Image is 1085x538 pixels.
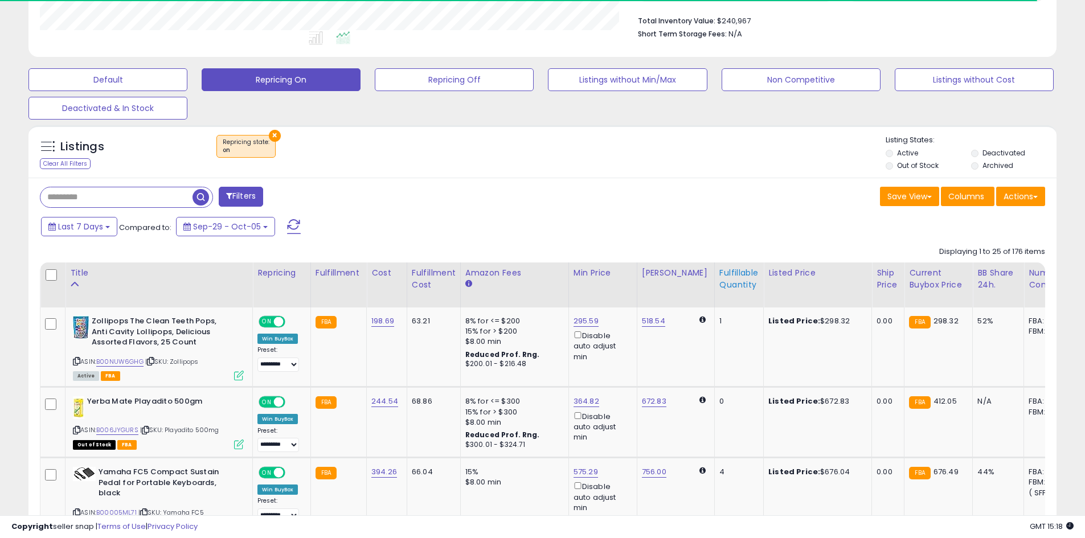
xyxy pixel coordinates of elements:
div: Preset: [257,346,302,372]
a: 518.54 [642,315,665,327]
div: Disable auto adjust min [574,410,628,443]
span: Sep-29 - Oct-05 [193,221,261,232]
a: 244.54 [371,396,398,407]
div: FBM: 9 [1029,477,1066,487]
div: FBA: 2 [1029,467,1066,477]
div: Win BuyBox [257,414,298,424]
div: Clear All Filters [40,158,91,169]
div: 15% [465,467,560,477]
div: N/A [977,396,1015,406]
div: 66.04 [412,467,452,477]
label: Archived [982,161,1013,170]
div: 4 [719,467,755,477]
label: Active [897,148,918,158]
a: 295.59 [574,315,599,327]
a: Terms of Use [97,521,146,532]
div: 0.00 [877,467,895,477]
div: Current Buybox Price [909,267,968,291]
small: FBA [316,316,337,328]
a: 756.00 [642,466,666,478]
div: FBA: 4 [1029,316,1066,326]
button: Repricing Off [375,68,534,91]
span: FBA [117,440,137,450]
h5: Listings [60,139,104,155]
div: Displaying 1 to 25 of 176 items [939,247,1045,257]
button: Repricing On [202,68,361,91]
div: 1 [719,316,755,326]
b: Listed Price: [768,315,820,326]
div: 52% [977,316,1015,326]
img: 41i1ovo+gpL._SL40_.jpg [73,396,84,419]
small: FBA [909,396,930,409]
div: 0.00 [877,396,895,406]
b: Yamaha FC5 Compact Sustain Pedal for Portable Keyboards, black [99,467,237,502]
div: Fulfillable Quantity [719,267,759,291]
div: 63.21 [412,316,452,326]
img: 41IwmpPdAYL._SL40_.jpg [73,467,96,481]
b: Zollipops The Clean Teeth Pops, Anti Cavity Lollipops, Delicious Assorted Flavors, 25 Count [92,316,230,351]
b: Listed Price: [768,396,820,406]
div: $8.00 min [465,417,560,428]
span: All listings that are currently out of stock and unavailable for purchase on Amazon [73,440,116,450]
div: FBM: 4 [1029,326,1066,336]
button: Last 7 Days [41,217,117,236]
strong: Copyright [11,521,53,532]
span: OFF [284,468,302,478]
div: Listed Price [768,267,867,279]
span: N/A [728,28,742,39]
span: 676.49 [933,466,959,477]
span: ON [260,397,274,407]
div: Ship Price [877,267,899,291]
span: FBA [101,371,120,381]
div: Amazon Fees [465,267,564,279]
span: OFF [284,397,302,407]
div: BB Share 24h. [977,267,1019,291]
div: Repricing [257,267,306,279]
b: Short Term Storage Fees: [638,29,727,39]
div: $300.01 - $324.71 [465,440,560,450]
div: seller snap | | [11,521,198,532]
small: FBA [316,467,337,479]
a: 575.29 [574,466,598,478]
span: Compared to: [119,222,171,233]
a: B006JYGURS [96,425,138,435]
button: Non Competitive [722,68,881,91]
div: Disable auto adjust min [574,329,628,362]
div: Win BuyBox [257,484,298,495]
button: × [269,130,281,142]
div: Disable auto adjust min [574,480,628,513]
button: Deactivated & In Stock [28,97,187,120]
small: FBA [316,396,337,409]
div: 0 [719,396,755,406]
label: Out of Stock [897,161,939,170]
div: FBA: 2 [1029,396,1066,406]
img: 51VkjNj7LNL._SL40_.jpg [73,316,89,339]
p: Listing States: [886,135,1057,146]
div: $298.32 [768,316,863,326]
small: Amazon Fees. [465,279,472,289]
div: [PERSON_NAME] [642,267,710,279]
b: Reduced Prof. Rng. [465,350,540,359]
a: 364.82 [574,396,599,407]
a: Privacy Policy [148,521,198,532]
span: All listings currently available for purchase on Amazon [73,371,99,381]
button: Listings without Cost [895,68,1054,91]
button: Filters [219,187,263,207]
div: Win BuyBox [257,334,298,344]
div: 8% for <= $300 [465,396,560,406]
button: Actions [996,187,1045,206]
div: ASIN: [73,316,244,379]
div: Fulfillment Cost [412,267,456,291]
span: | SKU: Zollipops [145,357,199,366]
div: $200.01 - $216.48 [465,359,560,369]
button: Default [28,68,187,91]
button: Sep-29 - Oct-05 [176,217,275,236]
div: $672.83 [768,396,863,406]
div: Cost [371,267,402,279]
span: Columns [948,191,984,202]
div: 8% for <= $200 [465,316,560,326]
div: FBM: 4 [1029,407,1066,417]
button: Columns [941,187,994,206]
a: 394.26 [371,466,397,478]
div: 15% for > $200 [465,326,560,336]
